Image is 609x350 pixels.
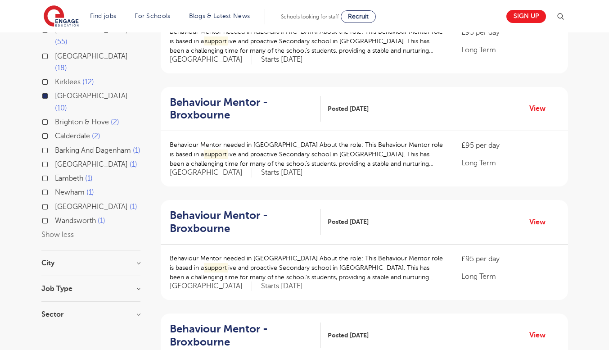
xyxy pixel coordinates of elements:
[261,55,303,64] p: Starts [DATE]
[170,55,252,64] span: [GEOGRAPHIC_DATA]
[281,14,339,20] span: Schools looking for staff
[328,104,369,114] span: Posted [DATE]
[55,104,67,112] span: 10
[170,209,321,235] a: Behaviour Mentor - Broxbourne
[529,103,552,114] a: View
[341,10,376,23] a: Recruit
[130,160,137,168] span: 1
[55,64,67,72] span: 18
[170,96,321,122] a: Behaviour Mentor - Broxbourne
[55,92,128,100] span: [GEOGRAPHIC_DATA]
[55,132,61,138] input: Calderdale 2
[55,174,83,182] span: Lambeth
[204,150,229,159] mark: support
[170,323,314,349] h2: Behaviour Mentor - Broxbourne
[41,285,140,292] h3: Job Type
[461,140,559,151] p: £95 per day
[55,52,61,58] input: [GEOGRAPHIC_DATA] 18
[461,158,559,168] p: Long Term
[170,168,252,177] span: [GEOGRAPHIC_DATA]
[261,282,303,291] p: Starts [DATE]
[461,254,559,264] p: £95 per day
[44,5,79,28] img: Engage Education
[328,217,369,227] span: Posted [DATE]
[55,38,68,46] span: 55
[55,217,96,225] span: Wandsworth
[55,188,61,194] input: Newham 1
[170,140,444,168] p: Behaviour Mentor needed in [GEOGRAPHIC_DATA] About the role: This Behaviour Mentor role is based ...
[170,254,444,282] p: Behaviour Mentor needed in [GEOGRAPHIC_DATA] About the role: This Behaviour Mentor role is based ...
[506,10,546,23] a: Sign up
[204,36,229,46] mark: support
[55,160,61,166] input: [GEOGRAPHIC_DATA] 1
[55,132,90,140] span: Calderdale
[55,174,61,180] input: Lambeth 1
[55,146,131,155] span: Barking And Dagenham
[170,27,444,55] p: Behaviour Mentor needed in [GEOGRAPHIC_DATA] About the role: This Behaviour Mentor role is based ...
[170,282,252,291] span: [GEOGRAPHIC_DATA]
[55,52,128,60] span: [GEOGRAPHIC_DATA]
[90,13,117,19] a: Find jobs
[170,96,314,122] h2: Behaviour Mentor - Broxbourne
[55,78,61,84] input: Kirklees 12
[170,323,321,349] a: Behaviour Mentor - Broxbourne
[92,132,100,140] span: 2
[348,13,369,20] span: Recruit
[55,203,128,211] span: [GEOGRAPHIC_DATA]
[98,217,105,225] span: 1
[55,217,61,223] input: Wandsworth 1
[55,92,61,98] input: [GEOGRAPHIC_DATA] 10
[135,13,170,19] a: For Schools
[261,168,303,177] p: Starts [DATE]
[85,174,93,182] span: 1
[529,216,552,228] a: View
[111,118,119,126] span: 2
[41,231,74,239] button: Show less
[55,118,61,124] input: Brighton & Hove 2
[86,188,94,196] span: 1
[41,311,140,318] h3: Sector
[529,329,552,341] a: View
[189,13,250,19] a: Blogs & Latest News
[82,78,94,86] span: 12
[204,263,229,273] mark: support
[55,203,61,209] input: [GEOGRAPHIC_DATA] 1
[41,259,140,267] h3: City
[55,160,128,168] span: [GEOGRAPHIC_DATA]
[461,45,559,55] p: Long Term
[130,203,137,211] span: 1
[55,78,81,86] span: Kirklees
[55,188,85,196] span: Newham
[461,271,559,282] p: Long Term
[170,209,314,235] h2: Behaviour Mentor - Broxbourne
[55,146,61,152] input: Barking And Dagenham 1
[55,118,109,126] span: Brighton & Hove
[133,146,140,155] span: 1
[328,331,369,340] span: Posted [DATE]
